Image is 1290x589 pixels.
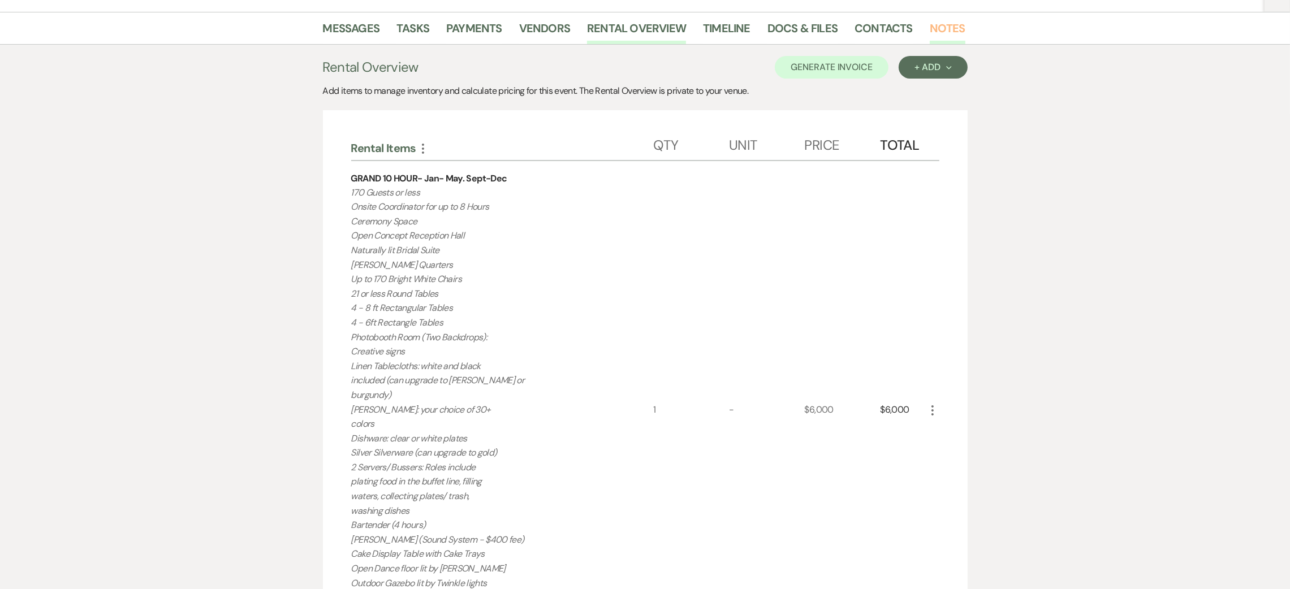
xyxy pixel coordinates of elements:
[880,126,925,160] div: Total
[767,19,838,44] a: Docs & Files
[396,19,429,44] a: Tasks
[351,172,507,185] div: GRAND 10 HOUR- Jan- May. Sept-Dec
[703,19,750,44] a: Timeline
[899,56,967,79] button: + Add
[930,19,965,44] a: Notes
[446,19,502,44] a: Payments
[323,19,380,44] a: Messages
[914,63,951,72] div: + Add
[729,126,805,160] div: Unit
[519,19,570,44] a: Vendors
[323,84,968,98] div: Add items to manage inventory and calculate pricing for this event. The Rental Overview is privat...
[351,141,654,155] div: Rental Items
[775,56,888,79] button: Generate Invoice
[587,19,686,44] a: Rental Overview
[855,19,913,44] a: Contacts
[653,126,729,160] div: Qty
[323,57,419,77] h3: Rental Overview
[805,126,881,160] div: Price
